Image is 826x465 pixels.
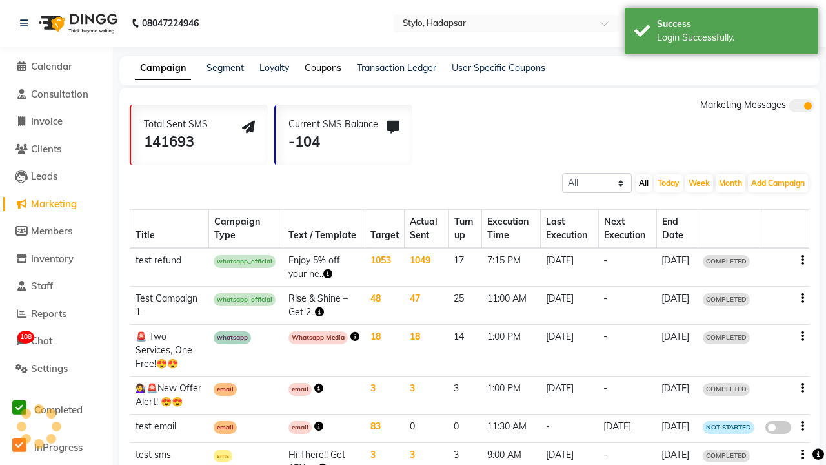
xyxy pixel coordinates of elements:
[482,415,541,443] td: 11:30 AM
[31,115,63,127] span: Invoice
[31,280,53,292] span: Staff
[656,287,698,325] td: [DATE]
[656,325,698,377] td: [DATE]
[482,377,541,415] td: 1:00 PM
[598,415,656,443] td: [DATE]
[482,248,541,287] td: 7:15 PM
[31,253,74,265] span: Inventory
[142,5,199,41] b: 08047224946
[214,421,237,434] span: email
[3,142,110,157] a: Clients
[3,224,110,239] a: Members
[365,287,405,325] td: 48
[448,377,481,415] td: 3
[3,362,110,377] a: Settings
[3,169,110,184] a: Leads
[33,5,121,41] img: logo
[31,198,77,210] span: Marketing
[130,377,209,415] td: 💇‍♀️🚨New Offer Alert! 😍😍
[144,131,208,152] div: 141693
[31,362,68,375] span: Settings
[288,383,312,396] span: email
[365,415,405,443] td: 83
[656,415,698,443] td: [DATE]
[283,287,365,325] td: Rise & Shine – Get 2..
[208,210,283,249] th: Campaign Type
[541,210,598,249] th: Last Execution
[357,62,436,74] a: Transaction Ledger
[365,377,405,415] td: 3
[656,248,698,287] td: [DATE]
[31,170,57,182] span: Leads
[3,279,110,294] a: Staff
[598,325,656,377] td: -
[541,377,598,415] td: [DATE]
[482,325,541,377] td: 1:00 PM
[448,248,481,287] td: 17
[748,174,808,192] button: Add Campaign
[448,325,481,377] td: 14
[482,287,541,325] td: 11:00 AM
[214,255,276,268] span: whatsapp_official
[405,377,449,415] td: 3
[288,131,378,152] div: -104
[135,57,191,80] a: Campaign
[636,174,652,192] button: All
[31,307,66,320] span: Reports
[448,210,481,249] th: Turn up
[130,287,209,325] td: Test Campaign 1
[448,415,481,443] td: 0
[703,421,754,434] span: NOT STARTED
[405,287,449,325] td: 47
[288,118,378,131] div: Current SMS Balance
[31,143,61,155] span: Clients
[657,31,809,45] div: Login Successfully.
[34,404,83,416] span: Completed
[3,114,110,129] a: Invoice
[31,88,88,100] span: Consultation
[365,325,405,377] td: 18
[405,325,449,377] td: 18
[214,383,237,396] span: email
[656,210,698,249] th: End Date
[31,335,52,347] span: Chat
[765,421,791,434] label: false
[130,248,209,287] td: test refund
[3,197,110,212] a: Marketing
[541,325,598,377] td: [DATE]
[130,415,209,443] td: test email
[3,334,110,349] a: 108Chat
[214,293,276,306] span: whatsapp_official
[130,325,209,377] td: 🚨 Two Services, One Free!😍😍
[700,99,786,110] span: Marketing Messages
[3,252,110,267] a: Inventory
[654,174,683,192] button: Today
[598,287,656,325] td: -
[703,293,750,306] span: COMPLETED
[144,118,208,131] div: Total Sent SMS
[656,377,698,415] td: [DATE]
[3,307,110,322] a: Reports
[405,248,449,287] td: 1049
[598,377,656,415] td: -
[288,421,312,434] span: email
[206,62,244,74] a: Segment
[31,60,72,72] span: Calendar
[130,210,209,249] th: Title
[703,331,750,344] span: COMPLETED
[405,210,449,249] th: Actual Sent
[3,59,110,74] a: Calendar
[17,331,34,344] span: 108
[305,62,341,74] a: Coupons
[288,331,348,344] span: Whatsapp Media
[283,248,365,287] td: Enjoy 5% off your ne..
[598,248,656,287] td: -
[31,225,72,237] span: Members
[598,210,656,249] th: Next Execution
[703,255,750,268] span: COMPLETED
[452,62,545,74] a: User Specific Coupons
[541,287,598,325] td: [DATE]
[482,210,541,249] th: Execution Time
[448,287,481,325] td: 25
[214,331,251,344] span: whatsapp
